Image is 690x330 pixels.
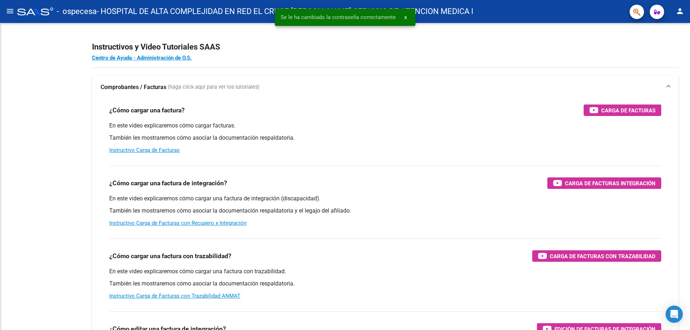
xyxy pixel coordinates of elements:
span: x [404,14,407,20]
h3: ¿Cómo cargar una factura de integración? [109,178,227,188]
button: x [399,11,413,24]
h3: ¿Cómo cargar una factura con trazabilidad? [109,251,231,261]
p: En este video explicaremos cómo cargar una factura de integración (discapacidad). [109,195,661,203]
span: Carga de Facturas con Trazabilidad [550,252,655,261]
mat-expansion-panel-header: Comprobantes / Facturas (haga click aquí para ver los tutoriales) [92,76,678,99]
button: Carga de Facturas [584,104,661,116]
a: Centro de Ayuda - Administración de O.S. [92,55,192,61]
span: - ospecesa [57,4,97,19]
span: (haga click aquí para ver los tutoriales) [168,83,259,91]
strong: Comprobantes / Facturas [101,83,166,91]
div: Open Intercom Messenger [666,306,683,323]
a: Instructivo Carga de Facturas con Trazabilidad ANMAT [109,293,240,299]
span: Carga de Facturas [601,106,655,115]
button: Carga de Facturas Integración [547,177,661,189]
p: En este video explicaremos cómo cargar una factura con trazabilidad. [109,268,661,275]
h3: ¿Cómo cargar una factura? [109,105,185,115]
p: En este video explicaremos cómo cargar facturas. [109,122,661,130]
span: Se le ha cambiado la contraseña correctamente [281,14,396,21]
a: Instructivo Carga de Facturas [109,147,180,153]
p: También les mostraremos cómo asociar la documentación respaldatoria. [109,280,661,288]
button: Carga de Facturas con Trazabilidad [532,250,661,262]
span: - HOSPITAL DE ALTA COMPLEJIDAD EN RED EL CRUCE [PERSON_NAME] SERVICIO DE ATENCION MEDICA I [97,4,473,19]
p: También les mostraremos cómo asociar la documentación respaldatoria y el legajo del afiliado. [109,207,661,215]
p: También les mostraremos cómo asociar la documentación respaldatoria. [109,134,661,142]
h2: Instructivos y Video Tutoriales SAAS [92,40,678,54]
mat-icon: menu [6,7,14,15]
span: Carga de Facturas Integración [565,179,655,188]
a: Instructivo Carga de Facturas con Recupero x Integración [109,220,247,226]
mat-icon: person [676,7,684,15]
